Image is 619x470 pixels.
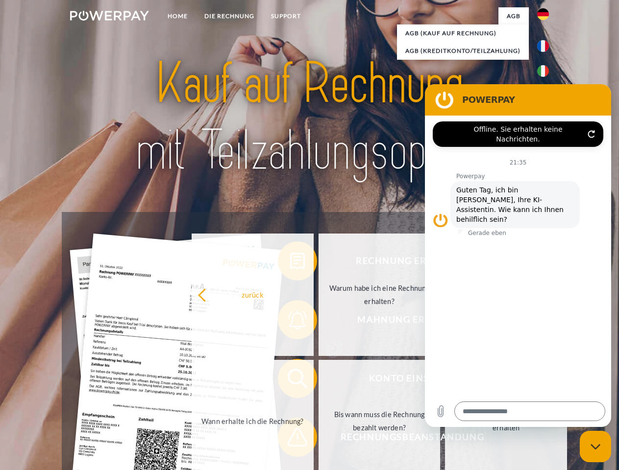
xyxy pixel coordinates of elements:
img: de [537,8,549,20]
div: zurück [198,288,308,301]
a: AGB (Kreditkonto/Teilzahlung) [397,42,529,60]
img: logo-powerpay-white.svg [70,11,149,21]
img: fr [537,40,549,52]
div: Warum habe ich eine Rechnung erhalten? [324,282,435,308]
a: SUPPORT [263,7,309,25]
a: DIE RECHNUNG [196,7,263,25]
div: Bis wann muss die Rechnung bezahlt werden? [324,408,435,434]
iframe: Messaging-Fenster [425,84,611,427]
a: agb [498,7,529,25]
a: AGB (Kauf auf Rechnung) [397,24,529,42]
img: it [537,65,549,77]
img: title-powerpay_de.svg [94,47,525,188]
div: Wann erhalte ich die Rechnung? [198,414,308,427]
a: Home [159,7,196,25]
iframe: Schaltfläche zum Öffnen des Messaging-Fensters; Konversation läuft [580,431,611,462]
